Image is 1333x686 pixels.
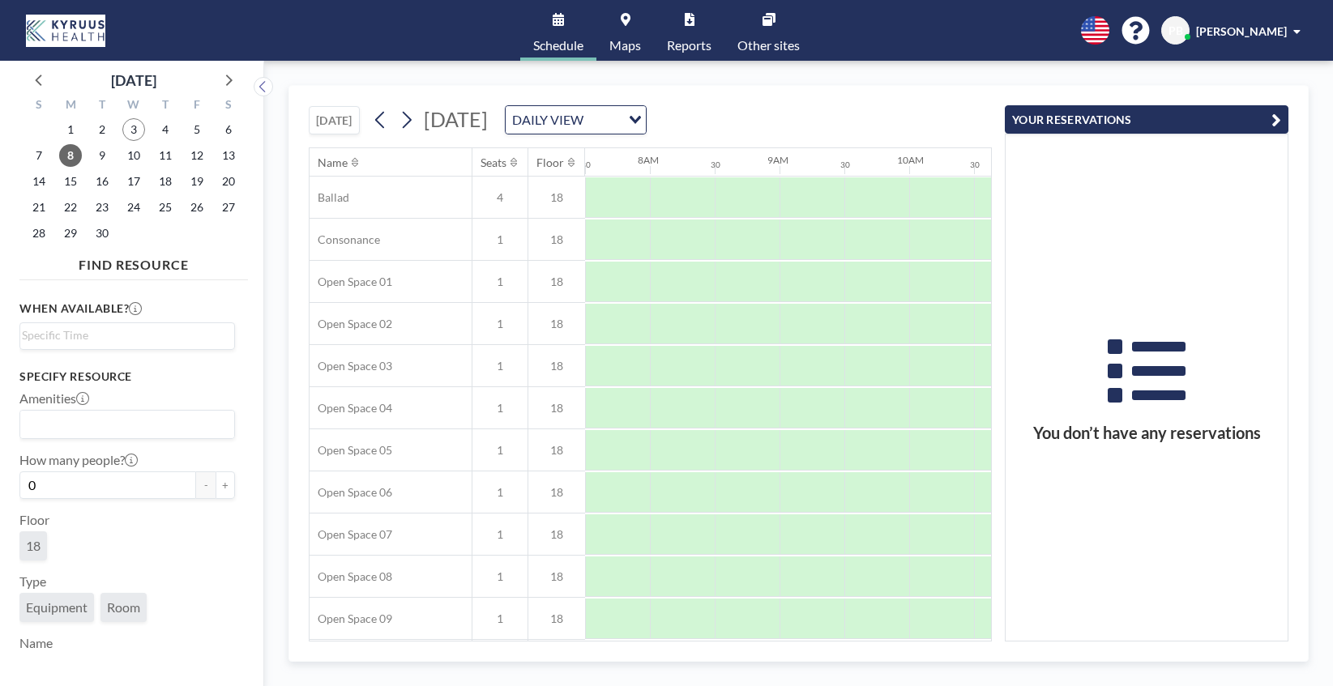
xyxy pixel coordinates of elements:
[186,118,208,141] span: Friday, September 5, 2025
[711,160,720,170] div: 30
[310,485,392,500] span: Open Space 06
[609,39,641,52] span: Maps
[19,512,49,528] label: Floor
[59,170,82,193] span: Monday, September 15, 2025
[638,154,659,166] div: 8AM
[22,326,225,344] input: Search for option
[897,154,924,166] div: 10AM
[472,443,528,458] span: 1
[536,156,564,170] div: Floor
[19,250,248,273] h4: FIND RESOURCE
[59,118,82,141] span: Monday, September 1, 2025
[528,611,585,626] span: 18
[472,359,528,373] span: 1
[87,96,118,117] div: T
[91,222,113,245] span: Tuesday, September 30, 2025
[20,411,234,438] div: Search for option
[186,196,208,219] span: Friday, September 26, 2025
[310,317,392,331] span: Open Space 02
[91,118,113,141] span: Tuesday, September 2, 2025
[196,471,216,499] button: -
[186,144,208,167] span: Friday, September 12, 2025
[509,109,587,130] span: DAILY VIEW
[22,414,225,435] input: Search for option
[424,107,488,131] span: [DATE]
[310,232,380,247] span: Consonance
[528,275,585,289] span: 18
[91,196,113,219] span: Tuesday, September 23, 2025
[28,144,50,167] span: Sunday, September 7, 2025
[528,317,585,331] span: 18
[310,569,392,584] span: Open Space 08
[217,170,240,193] span: Saturday, September 20, 2025
[506,106,646,134] div: Search for option
[19,573,46,590] label: Type
[528,401,585,415] span: 18
[23,96,55,117] div: S
[122,196,145,219] span: Wednesday, September 24, 2025
[122,144,145,167] span: Wednesday, September 10, 2025
[154,118,177,141] span: Thursday, September 4, 2025
[528,443,585,458] span: 18
[28,222,50,245] span: Sunday, September 28, 2025
[26,538,41,554] span: 18
[19,390,89,407] label: Amenities
[472,317,528,331] span: 1
[310,190,349,205] span: Ballad
[310,443,392,458] span: Open Space 05
[107,599,140,616] span: Room
[149,96,181,117] div: T
[528,527,585,542] span: 18
[154,170,177,193] span: Thursday, September 18, 2025
[59,222,82,245] span: Monday, September 29, 2025
[1196,24,1287,38] span: [PERSON_NAME]
[472,275,528,289] span: 1
[472,190,528,205] span: 4
[59,144,82,167] span: Monday, September 8, 2025
[181,96,212,117] div: F
[20,323,234,347] div: Search for option
[122,118,145,141] span: Wednesday, September 3, 2025
[91,170,113,193] span: Tuesday, September 16, 2025
[318,156,348,170] div: Name
[55,96,87,117] div: M
[528,359,585,373] span: 18
[533,39,583,52] span: Schedule
[472,401,528,415] span: 1
[481,156,506,170] div: Seats
[212,96,244,117] div: S
[28,170,50,193] span: Sunday, September 14, 2025
[186,170,208,193] span: Friday, September 19, 2025
[1006,423,1288,443] h3: You don’t have any reservations
[217,196,240,219] span: Saturday, September 27, 2025
[216,471,235,499] button: +
[310,359,392,373] span: Open Space 03
[528,190,585,205] span: 18
[59,196,82,219] span: Monday, September 22, 2025
[528,569,585,584] span: 18
[217,118,240,141] span: Saturday, September 6, 2025
[310,611,392,626] span: Open Space 09
[310,527,392,542] span: Open Space 07
[472,569,528,584] span: 1
[737,39,800,52] span: Other sites
[154,144,177,167] span: Thursday, September 11, 2025
[91,144,113,167] span: Tuesday, September 9, 2025
[970,160,980,170] div: 30
[154,196,177,219] span: Thursday, September 25, 2025
[19,452,138,468] label: How many people?
[767,154,788,166] div: 9AM
[19,369,235,384] h3: Specify resource
[26,15,105,47] img: organization-logo
[310,401,392,415] span: Open Space 04
[472,611,528,626] span: 1
[581,160,591,170] div: 30
[28,196,50,219] span: Sunday, September 21, 2025
[309,106,360,134] button: [DATE]
[1169,23,1183,38] span: PB
[19,635,53,651] label: Name
[528,485,585,500] span: 18
[472,485,528,500] span: 1
[1005,105,1288,134] button: YOUR RESERVATIONS
[588,109,619,130] input: Search for option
